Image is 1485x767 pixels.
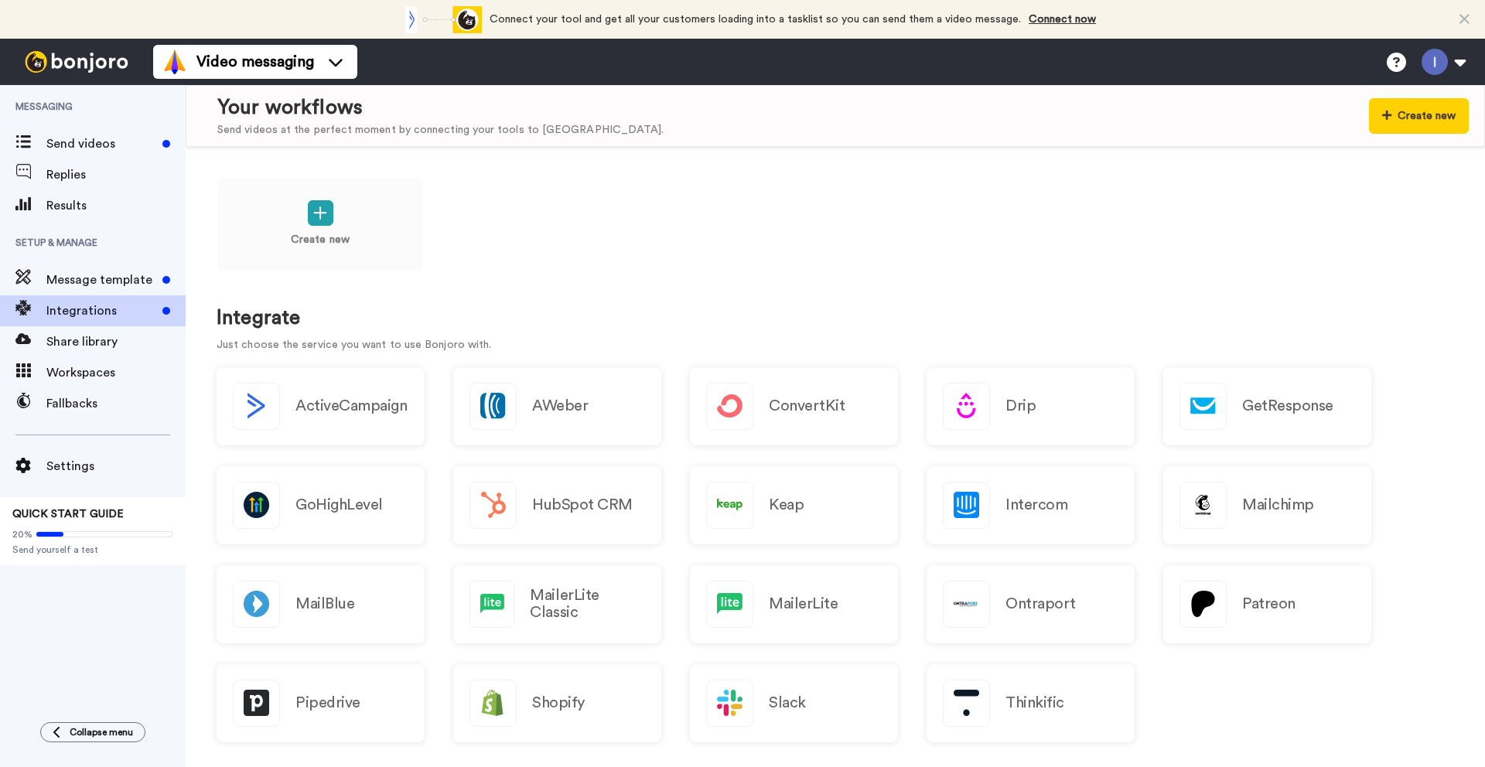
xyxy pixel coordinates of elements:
button: Create new [1369,98,1469,134]
h2: Intercom [1005,496,1067,513]
h2: Ontraport [1005,595,1076,612]
a: Ontraport [927,565,1135,643]
span: Fallbacks [46,394,186,413]
img: logo_gohighlevel.png [234,482,279,528]
a: Patreon [1163,565,1371,643]
h2: ActiveCampaign [295,397,407,414]
a: Mailchimp [1163,466,1371,544]
a: Drip [927,367,1135,445]
h1: Integrate [217,307,1454,329]
span: Message template [46,271,156,289]
img: logo_aweber.svg [470,383,516,429]
h2: Mailchimp [1242,496,1314,513]
h2: Keap [769,496,804,513]
button: ActiveCampaign [217,367,425,445]
h2: Pipedrive [295,694,360,711]
a: Slack [690,664,898,742]
img: logo_patreon.svg [1180,581,1226,627]
p: Just choose the service you want to use Bonjoro with. [217,337,1454,353]
img: logo_hubspot.svg [470,482,516,528]
a: GoHighLevel [217,466,425,544]
img: logo_pipedrive.png [234,680,279,726]
span: Settings [46,457,186,476]
img: logo_slack.svg [707,680,753,726]
span: Replies [46,165,186,184]
h2: Thinkific [1005,694,1064,711]
a: Keap [690,466,898,544]
h2: GoHighLevel [295,496,383,513]
span: Send yourself a test [12,544,173,556]
span: Send videos [46,135,156,153]
a: AWeber [453,367,661,445]
img: logo_thinkific.svg [944,680,989,726]
h2: Shopify [532,694,585,711]
h2: Drip [1005,397,1036,414]
h2: Slack [769,694,806,711]
img: logo_drip.svg [944,383,989,429]
span: Video messaging [196,51,314,73]
img: vm-color.svg [162,49,187,74]
img: logo_mailblue.png [234,581,279,627]
span: QUICK START GUIDE [12,509,124,520]
button: Collapse menu [40,722,145,742]
img: bj-logo-header-white.svg [19,51,135,73]
h2: Patreon [1242,595,1296,612]
a: Pipedrive [217,664,425,742]
a: Shopify [453,664,661,742]
img: logo_getresponse.svg [1180,383,1226,429]
span: 20% [12,528,32,540]
img: logo_intercom.svg [944,482,989,528]
img: logo_shopify.svg [470,680,516,726]
div: Your workflows [217,94,664,122]
h2: MailBlue [295,595,354,612]
a: Intercom [927,466,1135,544]
span: Integrations [46,302,156,320]
p: Create new [291,232,350,248]
a: Create new [217,178,424,271]
img: logo_convertkit.svg [707,383,753,429]
a: MailerLite [690,565,898,643]
a: GetResponse [1163,367,1371,445]
div: animation [397,6,482,33]
a: MailerLite Classic [453,565,661,643]
a: MailBlue [217,565,425,643]
span: Collapse menu [70,726,133,738]
h2: ConvertKit [769,397,845,414]
span: Connect your tool and get all your customers loading into a tasklist so you can send them a video... [490,14,1021,25]
a: ConvertKit [690,367,898,445]
img: logo_keap.svg [707,482,753,528]
img: logo_mailerlite.svg [707,581,753,627]
img: logo_mailchimp.svg [1180,482,1226,528]
a: Thinkific [927,664,1135,742]
img: logo_ontraport.svg [944,581,989,627]
div: Send videos at the perfect moment by connecting your tools to [GEOGRAPHIC_DATA]. [217,122,664,138]
span: Workspaces [46,363,186,382]
h2: MailerLite Classic [530,587,645,621]
a: Connect now [1029,14,1096,25]
h2: HubSpot CRM [532,496,633,513]
span: Results [46,196,186,215]
a: HubSpot CRM [453,466,661,544]
h2: MailerLite [769,595,838,612]
span: Share library [46,332,186,351]
img: logo_mailerlite.svg [470,581,514,627]
img: logo_activecampaign.svg [234,383,279,429]
h2: AWeber [532,397,588,414]
h2: GetResponse [1242,397,1333,414]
